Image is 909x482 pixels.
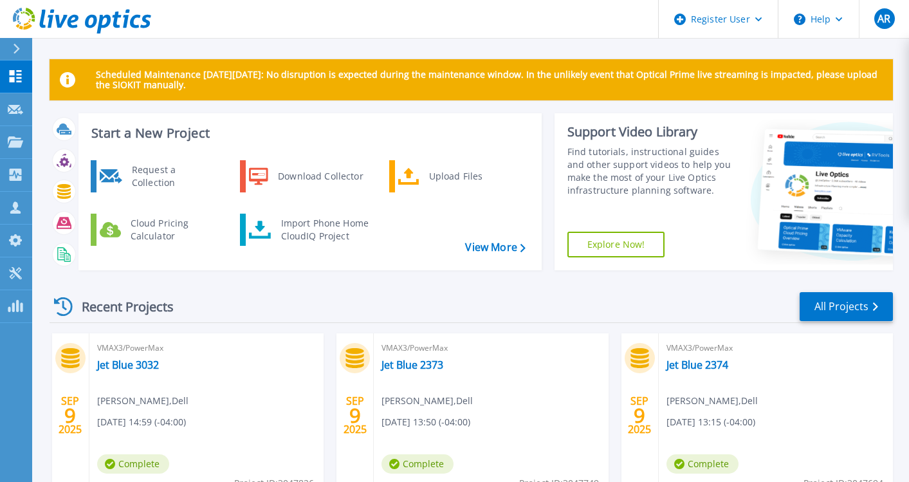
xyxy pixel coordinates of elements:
div: SEP 2025 [627,392,652,439]
a: Explore Now! [567,232,665,257]
span: 9 [634,410,645,421]
span: Complete [666,454,739,474]
div: Cloud Pricing Calculator [124,217,219,243]
span: [PERSON_NAME] , Dell [666,394,758,408]
span: [PERSON_NAME] , Dell [97,394,188,408]
a: Cloud Pricing Calculator [91,214,223,246]
span: [DATE] 13:15 (-04:00) [666,415,755,429]
span: [PERSON_NAME] , Dell [381,394,473,408]
div: Import Phone Home CloudIQ Project [275,217,375,243]
h3: Start a New Project [91,126,525,140]
p: Scheduled Maintenance [DATE][DATE]: No disruption is expected during the maintenance window. In t... [96,70,883,90]
span: VMAX3/PowerMax [666,341,885,355]
a: Jet Blue 3032 [97,358,159,371]
div: SEP 2025 [343,392,367,439]
span: Complete [97,454,169,474]
div: Upload Files [423,163,518,189]
div: Find tutorials, instructional guides and other support videos to help you make the most of your L... [567,145,737,197]
a: Jet Blue 2374 [666,358,728,371]
span: 9 [64,410,76,421]
span: [DATE] 13:50 (-04:00) [381,415,470,429]
span: [DATE] 14:59 (-04:00) [97,415,186,429]
a: View More [465,241,525,254]
span: Complete [381,454,454,474]
div: Download Collector [271,163,369,189]
div: Support Video Library [567,124,737,140]
a: Request a Collection [91,160,223,192]
span: VMAX3/PowerMax [97,341,316,355]
a: Download Collector [240,160,372,192]
span: 9 [349,410,361,421]
a: Jet Blue 2373 [381,358,443,371]
a: Upload Files [389,160,521,192]
div: SEP 2025 [58,392,82,439]
span: AR [877,14,890,24]
div: Request a Collection [125,163,219,189]
div: Recent Projects [50,291,191,322]
a: All Projects [800,292,893,321]
span: VMAX3/PowerMax [381,341,600,355]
